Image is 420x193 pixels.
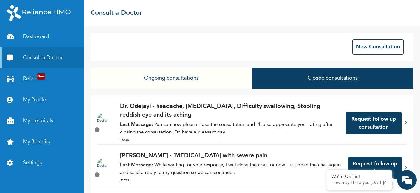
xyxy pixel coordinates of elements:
div: Minimize live chat window [108,3,123,19]
p: Dr. Odejayi - headache, [MEDICAL_DATA], Difficulty swallowing, Stooling reddish eye and its aching [120,102,339,120]
h2: Consult a Doctor [91,8,142,18]
span: We're online! [38,61,91,128]
button: Request follow up consultation [346,112,402,134]
button: Ongoing consultations [91,68,252,89]
img: Doctor [97,158,110,171]
button: Request follow up consultation [348,157,402,179]
p: [DATE] [120,178,342,183]
strong: Last Message: [120,122,153,127]
p: [PERSON_NAME] - [MEDICAL_DATA] with severe pain [120,151,342,160]
p: You can now please close the consultation and I'll also appreciate your rating after closing the ... [120,121,339,136]
div: FAQs [64,160,125,180]
span: Conversation [3,171,64,176]
div: Chat with us now [34,37,110,45]
img: Doctor [97,113,110,126]
button: New Consultation [352,39,404,55]
span: New [37,73,45,80]
strong: Last Message: [120,163,153,168]
button: Closed consultations [252,68,413,89]
img: RelianceHMO's Logo [7,5,71,21]
p: While waiting for your response, I will close the chat for now. Just open the chat again and send... [120,162,342,177]
p: 15:36 [120,138,339,143]
p: How may I help you today? [331,181,387,186]
textarea: Type your message and hit 'Enter' [3,137,125,160]
div: We're Online! [331,174,387,180]
img: d_794563401_company_1708531726252_794563401 [12,33,27,49]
